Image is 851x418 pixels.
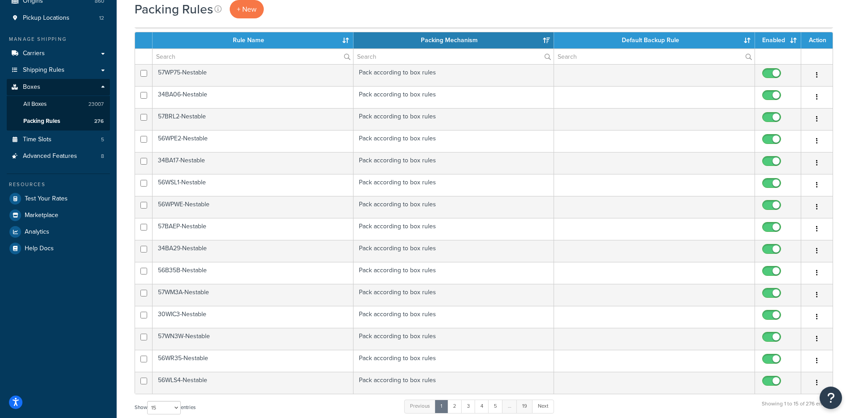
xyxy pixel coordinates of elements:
td: Pack according to box rules [353,350,554,372]
a: Time Slots 5 [7,131,110,148]
button: Open Resource Center [820,387,842,409]
a: Packing Rules 276 [7,113,110,130]
span: 276 [94,118,104,125]
a: Shipping Rules [7,62,110,78]
td: 57BRL2-Nestable [153,108,353,130]
span: All Boxes [23,100,47,108]
span: Marketplace [25,212,58,219]
td: 56WSL1-Nestable [153,174,353,196]
a: Next [532,400,554,413]
span: Advanced Features [23,152,77,160]
a: Analytics [7,224,110,240]
td: Pack according to box rules [353,240,554,262]
input: Search [153,49,353,64]
th: Packing Mechanism: activate to sort column ascending [353,32,554,48]
th: Default Backup Rule: activate to sort column ascending [554,32,755,48]
td: Pack according to box rules [353,196,554,218]
td: 30WIC3-Nestable [153,306,353,328]
a: 1 [435,400,448,413]
span: Help Docs [25,245,54,253]
td: Pack according to box rules [353,152,554,174]
th: Rule Name: activate to sort column ascending [153,32,353,48]
td: Pack according to box rules [353,328,554,350]
span: 23007 [88,100,104,108]
span: Time Slots [23,136,52,144]
a: Help Docs [7,240,110,257]
label: Show entries [135,401,196,414]
td: 56WPWE-Nestable [153,196,353,218]
th: Enabled: activate to sort column ascending [755,32,801,48]
td: 56WR35-Nestable [153,350,353,372]
td: 57WN3W-Nestable [153,328,353,350]
td: Pack according to box rules [353,64,554,86]
li: All Boxes [7,96,110,113]
li: Advanced Features [7,148,110,165]
td: 34BA06-Nestable [153,86,353,108]
span: Shipping Rules [23,66,65,74]
a: 5 [488,400,503,413]
span: Test Your Rates [25,195,68,203]
span: Boxes [23,83,40,91]
span: 12 [99,14,104,22]
span: + New [237,4,257,14]
td: Pack according to box rules [353,284,554,306]
span: 5 [101,136,104,144]
td: Pack according to box rules [353,130,554,152]
div: Showing 1 to 15 of 276 entries [762,399,833,418]
td: 56WLS4-Nestable [153,372,353,394]
a: Carriers [7,45,110,62]
td: Pack according to box rules [353,86,554,108]
span: 8 [101,152,104,160]
span: Analytics [25,228,49,236]
td: Pack according to box rules [353,174,554,196]
a: Boxes [7,79,110,96]
a: 3 [461,400,476,413]
a: 4 [475,400,489,413]
td: Pack according to box rules [353,372,554,394]
th: Action [801,32,833,48]
a: … [502,400,517,413]
span: Carriers [23,50,45,57]
td: Pack according to box rules [353,108,554,130]
input: Search [554,49,755,64]
li: Boxes [7,79,110,130]
td: Pack according to box rules [353,306,554,328]
div: Manage Shipping [7,35,110,43]
select: Showentries [147,401,181,414]
td: 57WP75-Nestable [153,64,353,86]
a: Pickup Locations 12 [7,10,110,26]
a: Previous [404,400,436,413]
a: Advanced Features 8 [7,148,110,165]
h1: Packing Rules [135,0,213,18]
td: 56WPE2-Nestable [153,130,353,152]
td: Pack according to box rules [353,218,554,240]
div: Resources [7,181,110,188]
li: Time Slots [7,131,110,148]
a: All Boxes 23007 [7,96,110,113]
td: Pack according to box rules [353,262,554,284]
td: 57WM3A-Nestable [153,284,353,306]
td: 34BA17-Nestable [153,152,353,174]
td: 57BAEP-Nestable [153,218,353,240]
li: Packing Rules [7,113,110,130]
a: Marketplace [7,207,110,223]
li: Pickup Locations [7,10,110,26]
td: 34BA29-Nestable [153,240,353,262]
a: Test Your Rates [7,191,110,207]
span: Pickup Locations [23,14,70,22]
td: 56B35B-Nestable [153,262,353,284]
a: 19 [516,400,533,413]
input: Search [353,49,554,64]
span: Packing Rules [23,118,60,125]
a: 2 [447,400,462,413]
